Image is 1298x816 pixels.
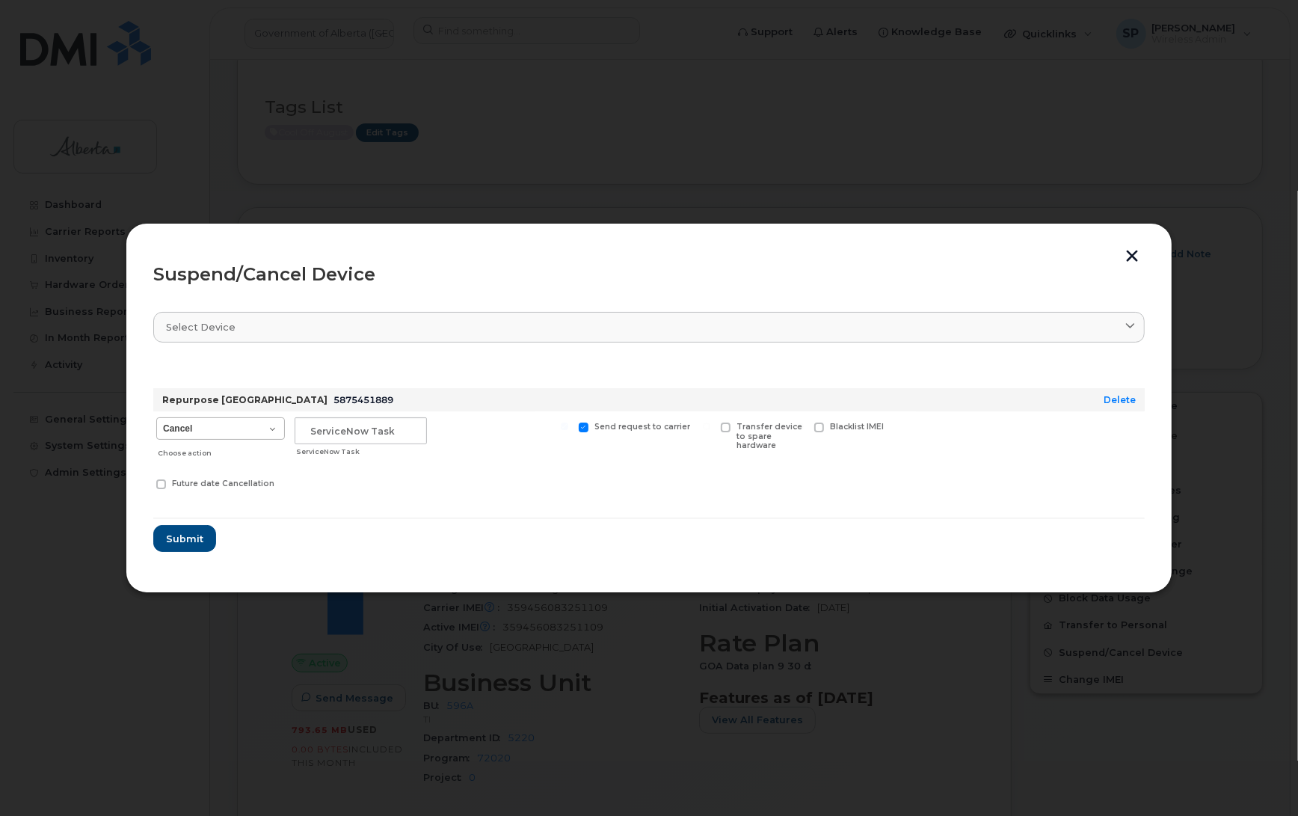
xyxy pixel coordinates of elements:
[796,423,804,430] input: Blacklist IMEI
[172,479,274,488] span: Future date Cancellation
[594,422,690,432] span: Send request to carrier
[153,312,1145,343] a: Select device
[1104,394,1136,405] a: Delete
[166,320,236,334] span: Select device
[153,266,1145,283] div: Suspend/Cancel Device
[162,394,327,405] strong: Repurpose [GEOGRAPHIC_DATA]
[736,422,802,451] span: Transfer device to spare hardware
[158,441,285,459] div: Choose action
[561,423,568,430] input: Send request to carrier
[703,423,710,430] input: Transfer device to spare hardware
[333,394,393,405] span: 5875451889
[830,422,884,432] span: Blacklist IMEI
[296,446,427,458] div: ServiceNow Task
[295,417,427,444] input: ServiceNow Task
